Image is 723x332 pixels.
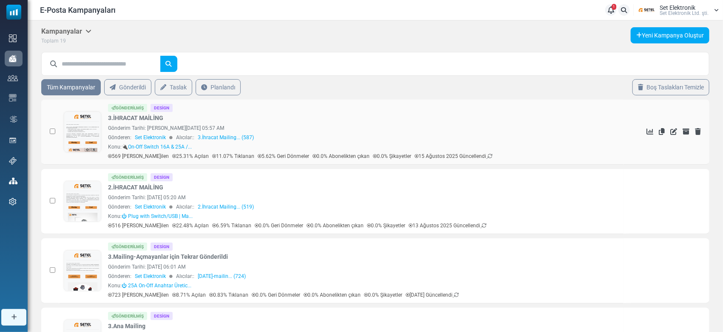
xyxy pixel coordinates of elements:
[135,134,166,141] span: Set Elektronik
[683,128,689,135] a: Arşivle
[9,55,17,62] img: campaigns-icon-active.png
[415,152,492,160] p: 15 Ağustos 2025 Güncellendi
[108,183,163,192] a: 2.İHRACAT MAİLİNG
[646,128,653,135] a: İstatistikleri Gör
[9,157,17,165] img: support-icon.svg
[108,104,147,112] div: Gönderilmiş
[108,222,169,229] p: 516 [PERSON_NAME]ilen
[122,213,193,219] span: ⏻ Plug with Switch/USB | Ma...
[108,282,191,289] div: Konu:
[9,137,17,144] img: landing_pages.svg
[108,134,619,141] div: Gönderen: Alıcılar::
[122,144,192,150] span: 🔌On-Off Switch 16A & 25A /...
[60,38,66,44] span: 19
[364,291,402,299] p: 0.0% Şikayetler
[659,128,665,135] a: Kopyala
[108,252,228,261] a: 3.Mailing-Açmayanlar için Tekrar Gönderildi
[108,173,147,181] div: Gönderilmiş
[41,38,59,44] span: Toplam
[9,198,17,206] img: settings-icon.svg
[108,322,145,331] a: 3.Ana Mailing
[151,312,173,320] div: Design
[108,212,193,220] div: Konu:
[198,134,254,141] a: 3.İhracat Mailing... (587)
[307,222,364,229] p: 0.0% Abonelikten çıkan
[151,104,173,112] div: Design
[108,272,619,280] div: Gönderen: Alıcılar::
[151,243,173,251] div: Design
[172,152,209,160] p: 25.31% Açılan
[108,203,619,211] div: Gönderen: Alıcılar::
[212,152,254,160] p: 11.07% Tıklanan
[304,291,361,299] p: 0.0% Abonelikten çıkan
[108,114,163,123] a: 3.İHRACAT MAİLİNG
[632,79,709,95] a: Boş Taslakları Temizle
[406,291,459,299] p: [DATE] Güncellendi
[9,94,17,102] img: email-templates-icon.svg
[172,291,206,299] p: 8.71% Açılan
[636,4,719,17] a: User Logo Set Elektronik Set Elektronik Ltd. şti.
[255,222,303,229] p: 0.0% Geri Dönmeler
[6,5,21,20] img: mailsoftly_icon_blue_white.svg
[108,312,147,320] div: Gönderilmiş
[9,34,17,42] img: dashboard-icon.svg
[196,79,241,95] a: Planlandı
[108,143,192,151] div: Konu:
[367,222,405,229] p: 0.0% Şikayetler
[108,124,619,132] div: Gönderim Tarihi: [PERSON_NAME][DATE] 05:57 AM
[135,272,166,280] span: Set Elektronik
[41,79,101,95] a: Tüm Kampanyalar
[40,4,116,16] span: E-Posta Kampanyaları
[198,203,254,211] a: 2.İhracat Mailing... (519)
[612,4,617,10] span: 1
[41,27,91,35] h5: Kampanyalar
[212,222,251,229] p: 6.59% Tıklanan
[135,203,166,211] span: Set Elektronik
[172,222,209,229] p: 22.48% Açılan
[108,291,169,299] p: 723 [PERSON_NAME]ilen
[631,27,709,43] a: Yeni Kampanya Oluştur
[660,11,709,16] span: Set Elektronik Ltd. şti.
[313,152,370,160] p: 0.0% Abonelikten çıkan
[198,272,246,280] a: [DATE]-mailin... (724)
[695,128,701,135] a: Sil
[104,79,151,95] a: Gönderildi
[209,291,248,299] p: 0.83% Tıklanan
[9,114,18,124] img: workflow.svg
[636,4,658,17] img: User Logo
[605,4,617,16] a: 1
[155,79,192,95] a: Taslak
[108,263,619,271] div: Gönderim Tarihi: [DATE] 06:01 AM
[373,152,411,160] p: 0.0% Şikayetler
[660,5,695,11] span: Set Elektronik
[252,291,300,299] p: 0.0% Geri Dönmeler
[409,222,487,229] p: 13 Ağustos 2025 Güncellendi
[122,283,191,289] span: ⏻ 25A On-Off Anahtar Üretic...
[108,152,169,160] p: 569 [PERSON_NAME]ilen
[670,128,677,135] a: Düzenle
[108,194,619,201] div: Gönderim Tarihi: [DATE] 05:20 AM
[151,173,173,181] div: Design
[258,152,309,160] p: 5.62% Geri Dönmeler
[8,75,18,81] img: contacts-icon.svg
[108,243,147,251] div: Gönderilmiş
